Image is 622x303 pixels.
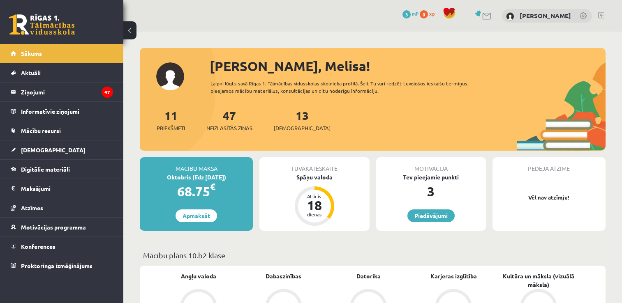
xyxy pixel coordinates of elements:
a: Atzīmes [11,198,113,217]
a: Mācību resursi [11,121,113,140]
a: Karjeras izglītība [430,272,477,280]
a: Kultūra un māksla (vizuālā māksla) [496,272,581,289]
span: Neizlasītās ziņas [206,124,252,132]
span: Proktoringa izmēģinājums [21,262,92,269]
span: Atzīmes [21,204,43,211]
span: 0 [420,10,428,18]
span: Digitālie materiāli [21,165,70,173]
span: Motivācijas programma [21,223,86,231]
div: dienas [302,212,327,217]
a: [DEMOGRAPHIC_DATA] [11,140,113,159]
span: [DEMOGRAPHIC_DATA] [21,146,86,154]
a: Rīgas 1. Tālmācības vidusskola [9,14,75,35]
div: Oktobris (līdz [DATE]) [140,173,253,181]
a: Angļu valoda [181,272,216,280]
a: Apmaksāt [176,209,217,222]
div: Atlicis [302,194,327,199]
span: Mācību resursi [21,127,61,134]
a: Dabaszinības [266,272,301,280]
a: Proktoringa izmēģinājums [11,256,113,275]
a: Datorika [356,272,381,280]
a: 47Neizlasītās ziņas [206,108,252,132]
p: Vēl nav atzīmju! [497,193,601,202]
div: Spāņu valoda [259,173,369,181]
span: xp [429,10,435,17]
a: Aktuāli [11,63,113,82]
img: Melisa Traniņa [506,12,514,21]
div: [PERSON_NAME], Melisa! [210,56,606,76]
div: 18 [302,199,327,212]
span: mP [412,10,419,17]
span: 3 [402,10,411,18]
a: 13[DEMOGRAPHIC_DATA] [274,108,331,132]
i: 47 [102,87,113,98]
div: 3 [376,181,486,201]
a: 11Priekšmeti [157,108,185,132]
a: 0 xp [420,10,439,17]
span: Aktuāli [21,69,41,76]
div: Pēdējā atzīme [493,157,606,173]
div: Laipni lūgts savā Rīgas 1. Tālmācības vidusskolas skolnieka profilā. Šeit Tu vari redzēt tuvojošo... [210,80,490,94]
div: Tev pieejamie punkti [376,173,486,181]
span: Priekšmeti [157,124,185,132]
span: Konferences [21,243,55,250]
a: Ziņojumi47 [11,83,113,101]
p: Mācību plāns 10.b2 klase [143,250,602,261]
a: Informatīvie ziņojumi [11,102,113,121]
a: Piedāvājumi [407,209,455,222]
div: Mācību maksa [140,157,253,173]
a: Digitālie materiāli [11,160,113,179]
legend: Informatīvie ziņojumi [21,102,113,121]
a: Konferences [11,237,113,256]
legend: Maksājumi [21,179,113,198]
a: Motivācijas programma [11,218,113,236]
div: Motivācija [376,157,486,173]
a: 3 mP [402,10,419,17]
a: [PERSON_NAME] [520,11,571,20]
legend: Ziņojumi [21,83,113,101]
span: Sākums [21,50,42,57]
span: [DEMOGRAPHIC_DATA] [274,124,331,132]
a: Sākums [11,44,113,63]
a: Spāņu valoda Atlicis 18 dienas [259,173,369,227]
div: 68.75 [140,181,253,201]
a: Maksājumi [11,179,113,198]
div: Tuvākā ieskaite [259,157,369,173]
span: € [210,181,215,193]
